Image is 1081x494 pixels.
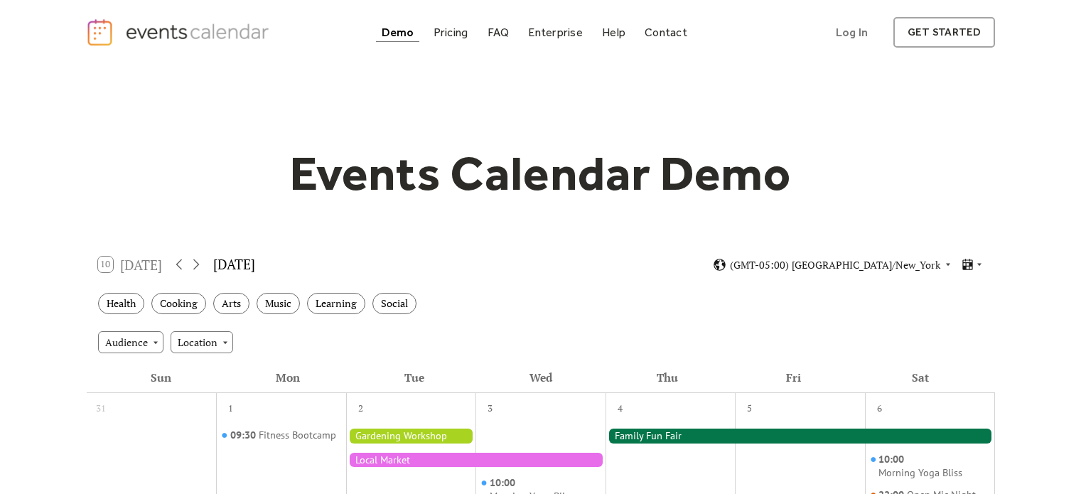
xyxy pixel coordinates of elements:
a: Demo [376,23,420,42]
div: Help [602,28,625,36]
a: Pricing [428,23,474,42]
div: Enterprise [528,28,582,36]
div: FAQ [488,28,510,36]
a: Log In [822,17,882,48]
a: Contact [639,23,693,42]
a: home [86,18,274,47]
a: Help [596,23,631,42]
h1: Events Calendar Demo [268,144,814,203]
a: FAQ [482,23,515,42]
div: Demo [382,28,414,36]
div: Pricing [434,28,468,36]
a: get started [893,17,995,48]
div: Contact [645,28,687,36]
a: Enterprise [522,23,588,42]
